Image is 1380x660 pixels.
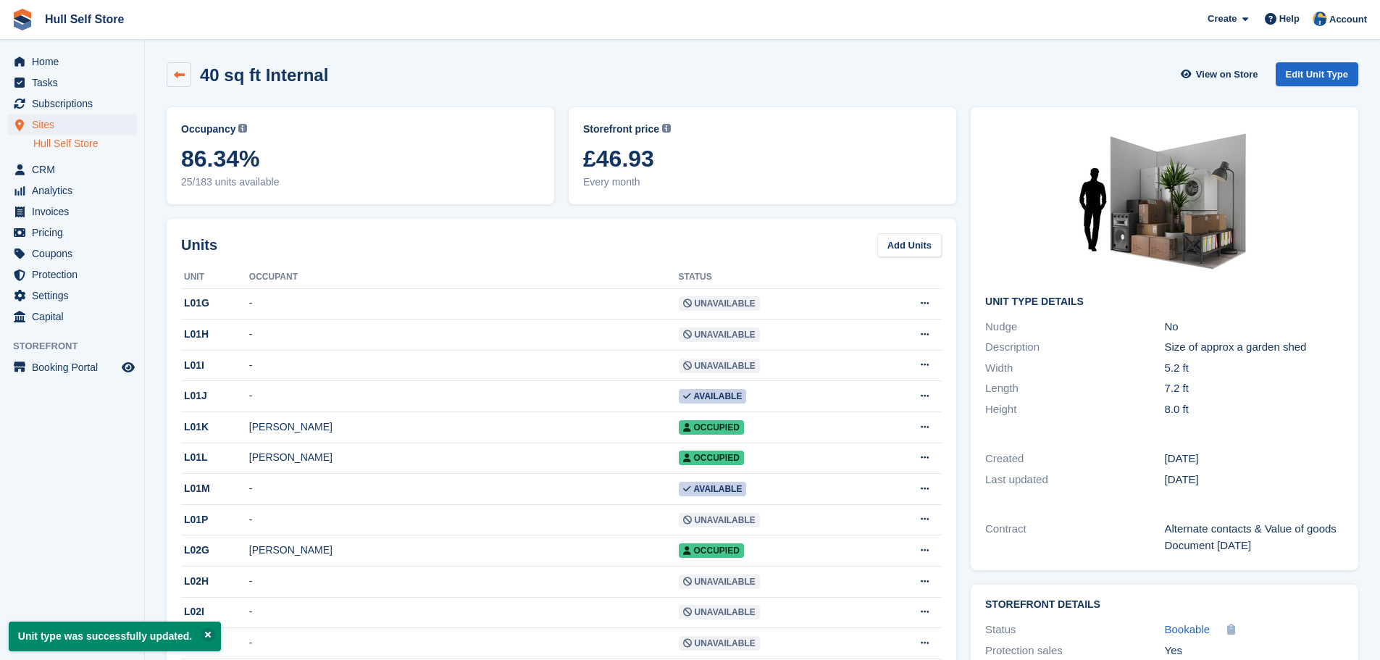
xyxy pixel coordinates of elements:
[32,159,119,180] span: CRM
[181,122,235,137] span: Occupancy
[1165,319,1344,335] div: No
[32,285,119,306] span: Settings
[7,357,137,377] a: menu
[33,137,137,151] a: Hull Self Store
[1165,360,1344,377] div: 5.2 ft
[32,243,119,264] span: Coupons
[985,521,1164,554] div: Contract
[249,543,679,558] div: [PERSON_NAME]
[12,9,33,30] img: stora-icon-8386f47178a22dfd0bd8f6a31ec36ba5ce8667c1dd55bd0f319d3a0aa187defe.svg
[985,451,1164,467] div: Created
[32,114,119,135] span: Sites
[583,146,942,172] span: £46.93
[679,420,744,435] span: Occupied
[181,604,249,619] div: L02I
[1056,122,1274,285] img: 40-sqft-unit%20(1).jpg
[32,51,119,72] span: Home
[238,124,247,133] img: icon-info-grey-7440780725fd019a000dd9b08b2336e03edf1995a4989e88bcd33f0948082b44.svg
[181,358,249,373] div: L01I
[679,389,747,404] span: Available
[249,350,679,381] td: -
[181,450,249,465] div: L01L
[985,643,1164,659] div: Protection sales
[877,233,942,257] a: Add Units
[249,319,679,351] td: -
[7,222,137,243] a: menu
[181,146,540,172] span: 86.34%
[679,327,760,342] span: Unavailable
[120,359,137,376] a: Preview store
[181,481,249,496] div: L01M
[679,482,747,496] span: Available
[32,93,119,114] span: Subscriptions
[1165,339,1344,356] div: Size of approx a garden shed
[32,201,119,222] span: Invoices
[39,7,130,31] a: Hull Self Store
[679,575,760,589] span: Unavailable
[1165,622,1210,638] a: Bookable
[13,339,144,354] span: Storefront
[249,474,679,505] td: -
[679,636,760,651] span: Unavailable
[583,122,659,137] span: Storefront price
[7,93,137,114] a: menu
[1165,623,1210,635] span: Bookable
[679,451,744,465] span: Occupied
[7,159,137,180] a: menu
[583,175,942,190] span: Every month
[249,288,679,319] td: -
[32,180,119,201] span: Analytics
[7,114,137,135] a: menu
[181,419,249,435] div: L01K
[181,175,540,190] span: 25/183 units available
[249,381,679,412] td: -
[181,327,249,342] div: L01H
[1313,12,1327,26] img: Hull Self Store
[181,266,249,289] th: Unit
[1165,380,1344,397] div: 7.2 ft
[1165,472,1344,488] div: [DATE]
[249,567,679,598] td: -
[181,296,249,311] div: L01G
[32,306,119,327] span: Capital
[249,597,679,628] td: -
[985,296,1344,308] h2: Unit Type details
[1208,12,1237,26] span: Create
[1165,643,1344,659] div: Yes
[7,285,137,306] a: menu
[181,543,249,558] div: L02G
[7,306,137,327] a: menu
[985,401,1164,418] div: Height
[985,339,1164,356] div: Description
[7,180,137,201] a: menu
[181,388,249,404] div: L01J
[662,124,671,133] img: icon-info-grey-7440780725fd019a000dd9b08b2336e03edf1995a4989e88bcd33f0948082b44.svg
[7,243,137,264] a: menu
[200,65,328,85] h2: 40 sq ft Internal
[679,296,760,311] span: Unavailable
[7,72,137,93] a: menu
[985,472,1164,488] div: Last updated
[985,319,1164,335] div: Nudge
[1165,521,1344,554] div: Alternate contacts & Value of goods Document [DATE]
[985,380,1164,397] div: Length
[985,622,1164,638] div: Status
[679,513,760,527] span: Unavailable
[1165,451,1344,467] div: [DATE]
[249,504,679,535] td: -
[249,450,679,465] div: [PERSON_NAME]
[181,512,249,527] div: L01P
[679,543,744,558] span: Occupied
[32,264,119,285] span: Protection
[1196,67,1258,82] span: View on Store
[679,359,760,373] span: Unavailable
[7,264,137,285] a: menu
[679,266,871,289] th: Status
[181,234,217,256] h2: Units
[7,51,137,72] a: menu
[249,628,679,659] td: -
[32,357,119,377] span: Booking Portal
[9,622,221,651] p: Unit type was successfully updated.
[249,419,679,435] div: [PERSON_NAME]
[1276,62,1358,86] a: Edit Unit Type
